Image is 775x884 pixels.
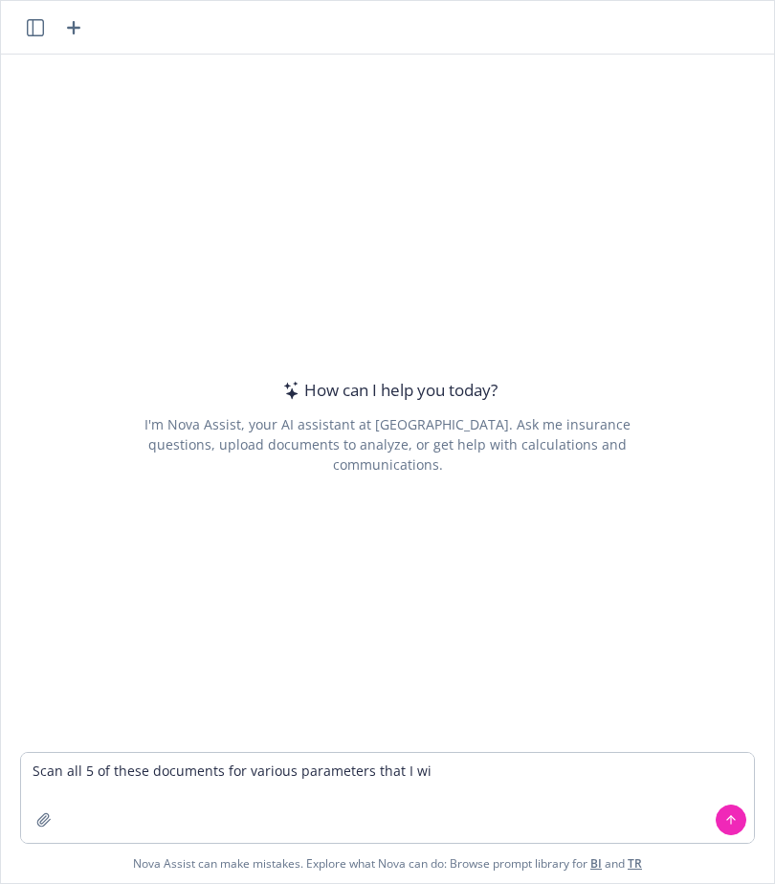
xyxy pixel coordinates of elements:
a: BI [590,855,602,872]
div: How can I help you today? [277,378,498,403]
div: I'm Nova Assist, your AI assistant at [GEOGRAPHIC_DATA]. Ask me insurance questions, upload docum... [118,414,656,475]
a: TR [628,855,642,872]
span: Nova Assist can make mistakes. Explore what Nova can do: Browse prompt library for and [9,844,766,883]
textarea: Scan all 5 of these documents for various parameters that I wi [21,753,754,843]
